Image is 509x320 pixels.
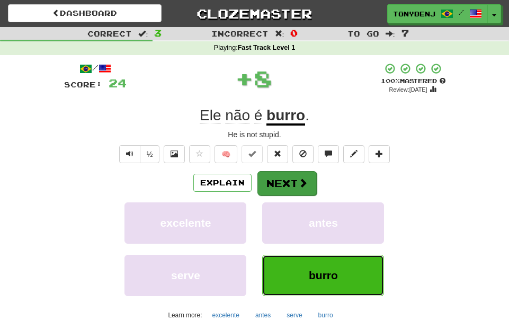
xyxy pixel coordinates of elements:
[119,145,140,163] button: Play sentence audio (ctl+space)
[305,107,309,123] span: .
[292,145,314,163] button: Ignore sentence (alt+i)
[168,312,202,319] small: Learn more:
[257,171,317,195] button: Next
[254,107,263,124] span: é
[117,145,160,163] div: Text-to-speech controls
[381,77,445,85] div: Mastered
[262,202,384,244] button: antes
[154,28,162,38] span: 3
[109,76,127,90] span: 24
[389,86,427,93] small: Review: [DATE]
[267,145,288,163] button: Reset to 0% Mastered (alt+r)
[381,77,400,84] span: 100 %
[211,29,269,38] span: Incorrect
[193,174,252,192] button: Explain
[8,4,162,22] a: Dashboard
[238,44,296,51] strong: Fast Track Level 1
[140,145,160,163] button: ½
[262,255,384,296] button: burro
[164,145,185,163] button: Show image (alt+x)
[343,145,364,163] button: Edit sentence (alt+d)
[200,107,221,124] span: Ele
[369,145,390,163] button: Add to collection (alt+a)
[189,145,210,163] button: Favorite sentence (alt+f)
[138,30,148,37] span: :
[64,80,102,89] span: Score:
[177,4,331,23] a: Clozemaster
[124,202,246,244] button: excelente
[235,63,254,94] span: +
[215,145,237,163] button: 🧠
[347,29,379,38] span: To go
[87,29,132,38] span: Correct
[393,9,435,19] span: tonybenjamin22
[309,269,338,281] span: burro
[225,107,250,124] span: não
[124,255,246,296] button: serve
[318,145,339,163] button: Discuss sentence (alt+u)
[64,63,127,76] div: /
[160,217,211,229] span: excelente
[459,8,464,16] span: /
[401,28,409,38] span: 7
[266,107,305,126] u: burro
[386,30,395,37] span: :
[242,145,263,163] button: Set this sentence to 100% Mastered (alt+m)
[387,4,488,23] a: tonybenjamin22 /
[309,217,338,229] span: antes
[254,65,272,92] span: 8
[64,129,445,140] div: He is not stupid.
[171,269,200,281] span: serve
[275,30,284,37] span: :
[290,28,298,38] span: 0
